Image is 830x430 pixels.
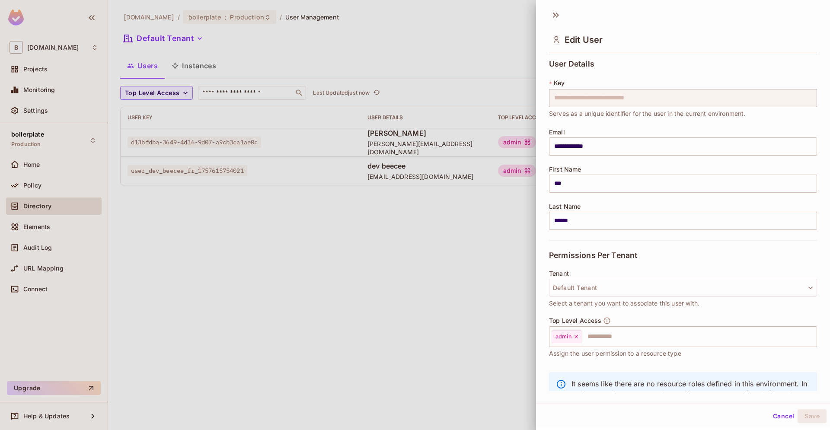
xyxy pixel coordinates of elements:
[549,60,594,68] span: User Details
[549,251,637,260] span: Permissions Per Tenant
[549,349,681,358] span: Assign the user permission to a resource type
[769,409,798,423] button: Cancel
[549,166,581,173] span: First Name
[549,317,601,324] span: Top Level Access
[555,333,571,340] span: admin
[798,409,827,423] button: Save
[549,203,581,210] span: Last Name
[571,379,810,408] p: It seems like there are no resource roles defined in this environment. In order to assign resourc...
[812,335,814,337] button: Open
[565,35,603,45] span: Edit User
[552,330,581,343] div: admin
[549,129,565,136] span: Email
[549,279,817,297] button: Default Tenant
[549,109,746,118] span: Serves as a unique identifier for the user in the current environment.
[549,270,569,277] span: Tenant
[549,299,699,308] span: Select a tenant you want to associate this user with.
[554,80,565,86] span: Key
